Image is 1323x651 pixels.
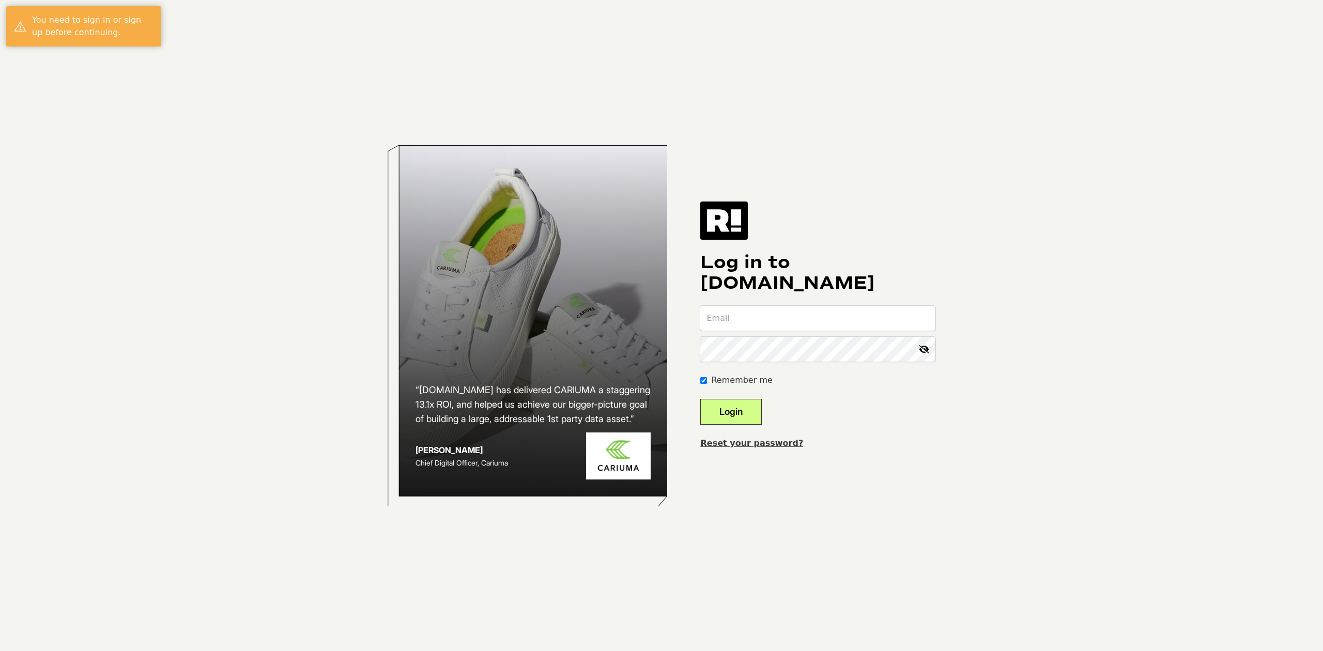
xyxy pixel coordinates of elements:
[32,14,153,39] div: You need to sign in or sign up before continuing.
[711,374,772,386] label: Remember me
[416,383,651,426] h2: “[DOMAIN_NAME] has delivered CARIUMA a staggering 13.1x ROI, and helped us achieve our bigger-pic...
[700,438,803,448] a: Reset your password?
[416,445,483,455] strong: [PERSON_NAME]
[700,306,935,331] input: Email
[700,202,748,240] img: Retention.com
[700,252,935,293] h1: Log in to [DOMAIN_NAME]
[700,399,762,425] button: Login
[586,432,651,479] img: Cariuma
[416,458,508,467] span: Chief Digital Officer, Cariuma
